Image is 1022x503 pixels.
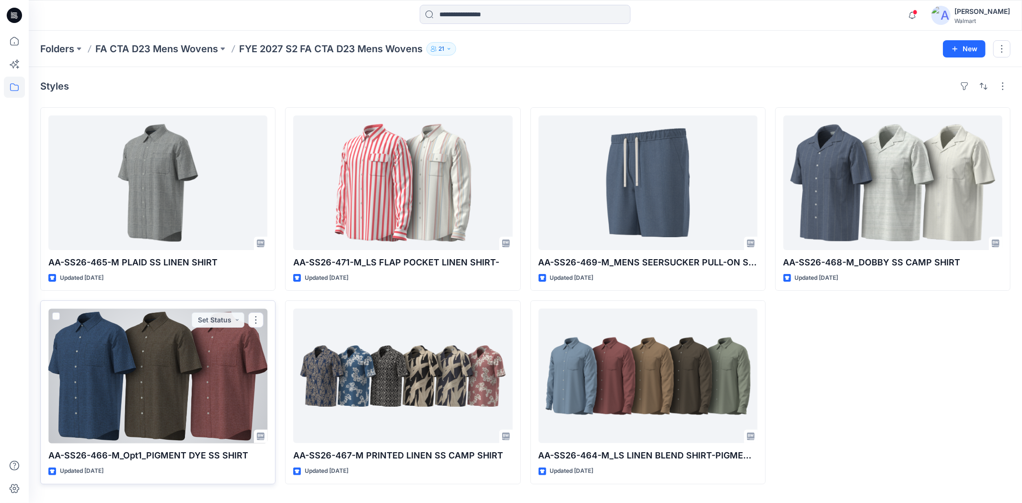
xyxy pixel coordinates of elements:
[40,80,69,92] h4: Styles
[48,309,267,443] a: AA-SS26-466-M_Opt1_PIGMENT DYE SS SHIRT
[293,309,512,443] a: AA-SS26-467-M PRINTED LINEN SS CAMP SHIRT
[293,115,512,250] a: AA-SS26-471-M_LS FLAP POCKET LINEN SHIRT-
[954,6,1010,17] div: [PERSON_NAME]
[239,42,423,56] p: FYE 2027 S2 FA CTA D23 Mens Wovens
[550,466,594,476] p: Updated [DATE]
[60,466,103,476] p: Updated [DATE]
[293,256,512,269] p: AA-SS26-471-M_LS FLAP POCKET LINEN SHIRT-
[550,273,594,283] p: Updated [DATE]
[95,42,218,56] a: FA CTA D23 Mens Wovens
[305,273,348,283] p: Updated [DATE]
[293,449,512,462] p: AA-SS26-467-M PRINTED LINEN SS CAMP SHIRT
[954,17,1010,24] div: Walmart
[943,40,986,57] button: New
[539,309,758,443] a: AA-SS26-464-M_LS LINEN BLEND SHIRT-PIGMENT DYE-
[783,115,1002,250] a: AA-SS26-468-M_DOBBY SS CAMP SHIRT
[438,44,444,54] p: 21
[40,42,74,56] a: Folders
[48,256,267,269] p: AA-SS26-465-M PLAID SS LINEN SHIRT
[795,273,838,283] p: Updated [DATE]
[783,256,1002,269] p: AA-SS26-468-M_DOBBY SS CAMP SHIRT
[305,466,348,476] p: Updated [DATE]
[539,449,758,462] p: AA-SS26-464-M_LS LINEN BLEND SHIRT-PIGMENT DYE-
[539,256,758,269] p: AA-SS26-469-M_MENS SEERSUCKER PULL-ON SHORT
[539,115,758,250] a: AA-SS26-469-M_MENS SEERSUCKER PULL-ON SHORT
[931,6,951,25] img: avatar
[60,273,103,283] p: Updated [DATE]
[426,42,456,56] button: 21
[48,115,267,250] a: AA-SS26-465-M PLAID SS LINEN SHIRT
[48,449,267,462] p: AA-SS26-466-M_Opt1_PIGMENT DYE SS SHIRT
